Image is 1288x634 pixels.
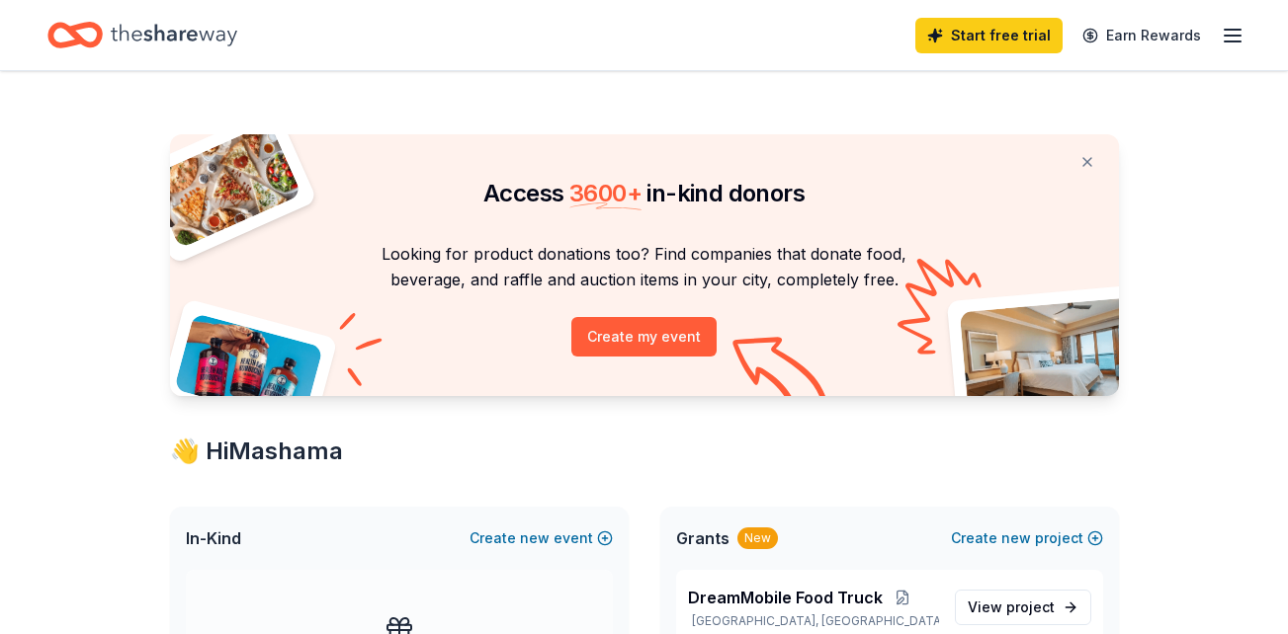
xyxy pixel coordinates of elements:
a: Earn Rewards [1071,18,1213,53]
button: Createnewevent [470,526,613,550]
span: Grants [676,526,730,550]
span: View [968,595,1055,619]
span: new [1001,526,1031,550]
p: [GEOGRAPHIC_DATA], [GEOGRAPHIC_DATA] [688,613,939,629]
p: Looking for product donations too? Find companies that donate food, beverage, and raffle and auct... [194,241,1095,293]
span: project [1006,598,1055,615]
div: New [737,527,778,549]
button: Createnewproject [951,526,1103,550]
span: Access in-kind donors [483,179,805,207]
a: View project [955,590,1091,625]
img: Pizza [147,122,301,249]
a: Home [47,12,237,58]
div: 👋 Hi Mashama [170,436,1119,467]
a: Start free trial [915,18,1063,53]
img: Curvy arrow [732,337,831,411]
span: In-Kind [186,526,241,550]
button: Create my event [571,317,717,357]
span: DreamMobile Food Truck [688,586,883,609]
span: new [520,526,550,550]
span: 3600 + [569,179,642,207]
